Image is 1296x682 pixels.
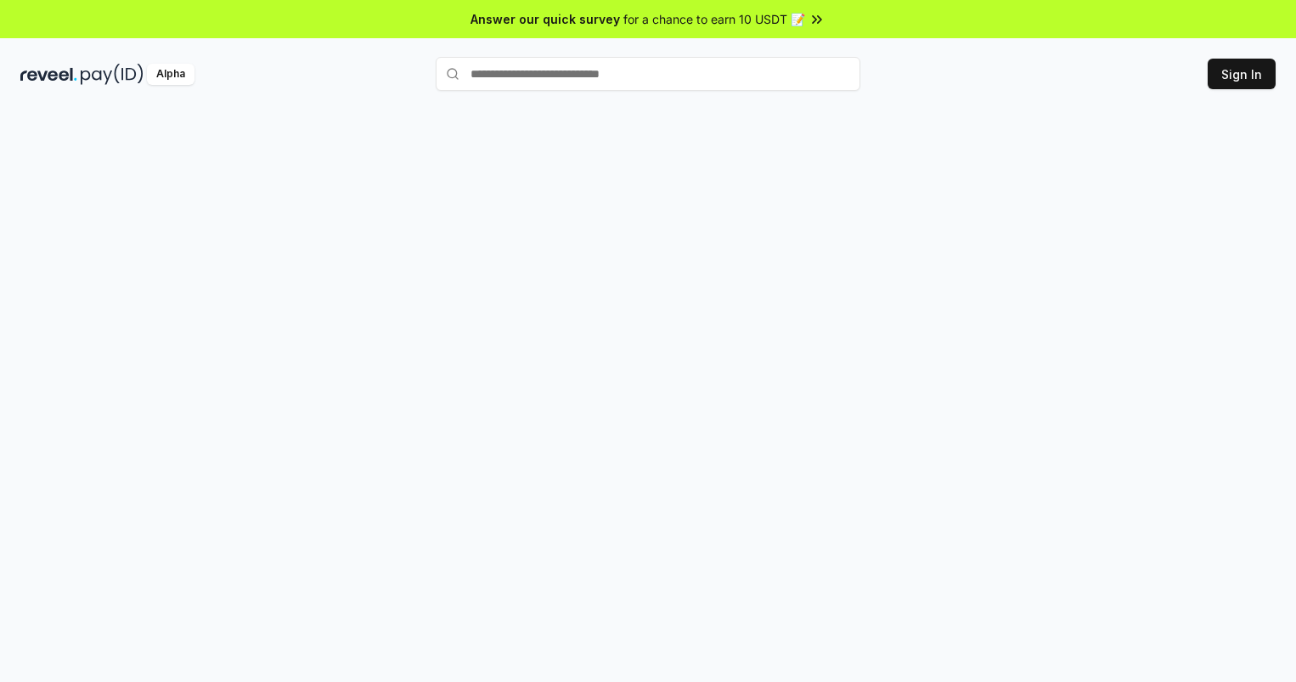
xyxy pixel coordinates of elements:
button: Sign In [1208,59,1276,89]
img: reveel_dark [20,64,77,85]
span: for a chance to earn 10 USDT 📝 [623,10,805,28]
span: Answer our quick survey [471,10,620,28]
img: pay_id [81,64,144,85]
div: Alpha [147,64,194,85]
